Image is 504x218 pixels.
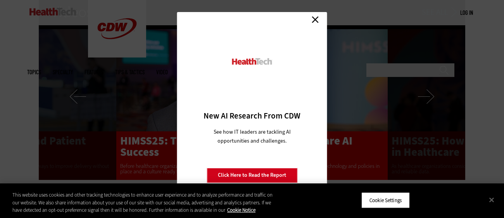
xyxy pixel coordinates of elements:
[309,14,321,26] a: Close
[483,191,500,208] button: Close
[191,110,314,121] h3: New AI Research From CDW
[12,191,277,214] div: This website uses cookies and other tracking technologies to enhance user experience and to analy...
[361,192,410,208] button: Cookie Settings
[207,168,297,183] a: Click Here to Read the Report
[231,58,273,66] img: HealthTech_0.png
[227,207,255,213] a: More information about your privacy
[204,127,300,145] p: See how IT leaders are tackling AI opportunities and challenges.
